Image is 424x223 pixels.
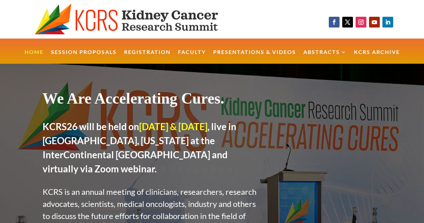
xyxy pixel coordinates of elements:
[213,50,296,64] a: Presentations & Videos
[369,17,380,27] a: Follow on Youtube
[43,89,262,111] h1: We Are Accelerating Cures.
[51,50,117,64] a: Session Proposals
[356,17,366,27] a: Follow on Instagram
[43,119,262,179] h2: KCRS26 will be held on , live in [GEOGRAPHIC_DATA], [US_STATE] at the InterContinental [GEOGRAPHI...
[24,50,44,64] a: Home
[178,50,206,64] a: Faculty
[139,121,207,132] span: [DATE] & [DATE]
[124,50,171,64] a: Registration
[35,3,241,35] img: KCRS generic logo wide
[329,17,340,27] a: Follow on Facebook
[354,50,400,64] a: KCRS Archive
[382,17,393,27] a: Follow on LinkedIn
[303,50,347,64] a: Abstracts
[342,17,353,27] a: Follow on X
